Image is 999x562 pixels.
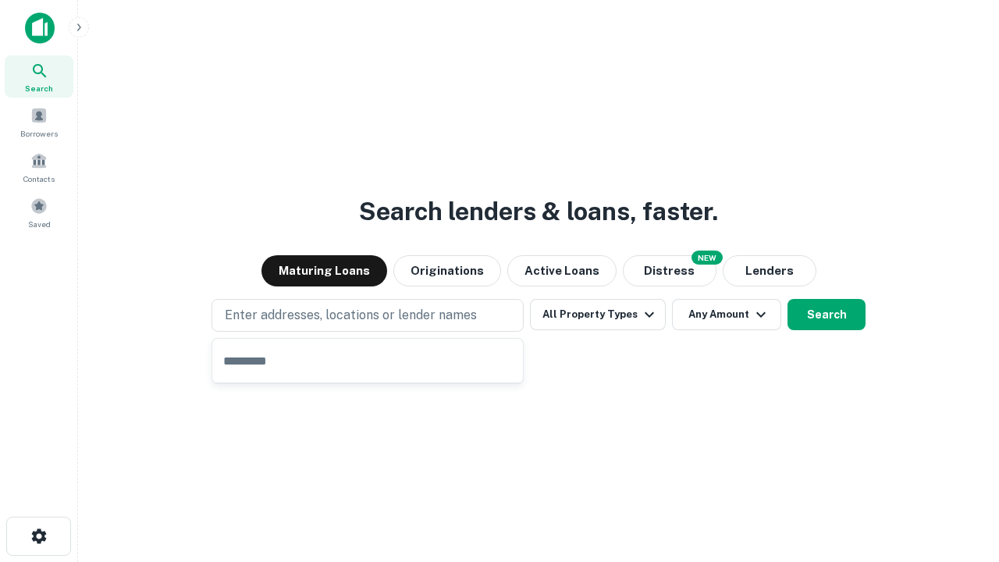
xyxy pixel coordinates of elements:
a: Search [5,55,73,98]
button: Maturing Loans [261,255,387,286]
div: NEW [691,251,723,265]
p: Enter addresses, locations or lender names [225,306,477,325]
span: Borrowers [20,127,58,140]
h3: Search lenders & loans, faster. [359,193,718,230]
span: Search [25,82,53,94]
a: Saved [5,191,73,233]
button: Any Amount [672,299,781,330]
button: Search distressed loans with lien and other non-mortgage details. [623,255,716,286]
a: Contacts [5,146,73,188]
span: Contacts [23,173,55,185]
button: Originations [393,255,501,286]
a: Borrowers [5,101,73,143]
iframe: Chat Widget [921,437,999,512]
button: Enter addresses, locations or lender names [212,299,524,332]
button: All Property Types [530,299,666,330]
span: Saved [28,218,51,230]
img: capitalize-icon.png [25,12,55,44]
button: Active Loans [507,255,617,286]
button: Lenders [723,255,816,286]
button: Search [787,299,866,330]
